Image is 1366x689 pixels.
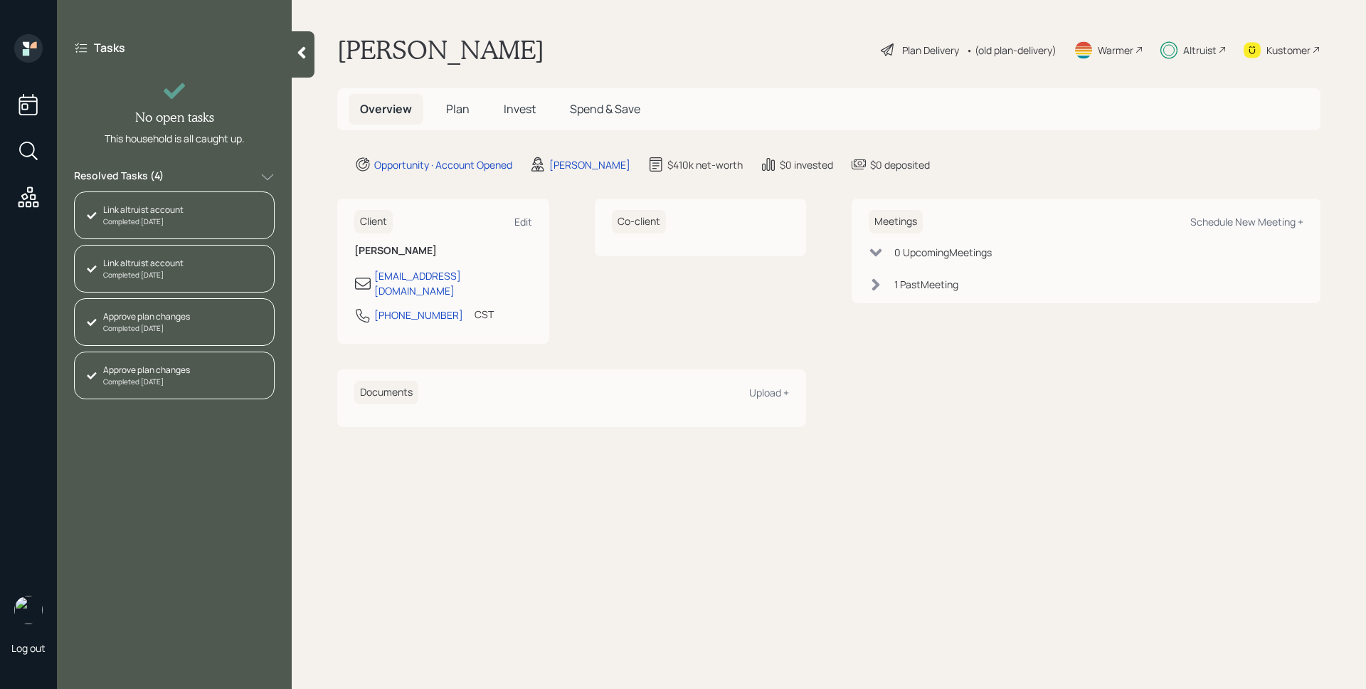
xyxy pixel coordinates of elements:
div: Edit [514,215,532,228]
div: 0 Upcoming Meeting s [894,245,992,260]
div: CST [475,307,494,322]
div: • (old plan-delivery) [966,43,1057,58]
h6: Co-client [612,210,666,233]
div: 1 Past Meeting [894,277,958,292]
div: This household is all caught up. [105,131,245,146]
div: [PERSON_NAME] [549,157,630,172]
div: Schedule New Meeting + [1190,215,1303,228]
div: Completed [DATE] [103,377,190,387]
div: $410k net-worth [667,157,743,172]
div: Completed [DATE] [103,323,190,334]
h6: Documents [354,381,418,404]
label: Tasks [94,40,125,56]
h6: [PERSON_NAME] [354,245,532,257]
h4: No open tasks [135,110,214,125]
div: Upload + [749,386,789,399]
div: Log out [11,641,46,655]
div: Plan Delivery [902,43,959,58]
label: Resolved Tasks ( 4 ) [74,169,164,186]
div: Link altruist account [103,257,184,270]
span: Overview [360,101,412,117]
div: Altruist [1183,43,1217,58]
img: james-distasi-headshot.png [14,596,43,624]
div: Approve plan changes [103,310,190,323]
div: Completed [DATE] [103,270,184,280]
div: Warmer [1098,43,1133,58]
div: Approve plan changes [103,364,190,377]
div: Kustomer [1266,43,1311,58]
div: [PHONE_NUMBER] [374,307,463,322]
div: [EMAIL_ADDRESS][DOMAIN_NAME] [374,268,532,298]
h1: [PERSON_NAME] [337,34,544,65]
div: $0 deposited [870,157,930,172]
div: Completed [DATE] [103,216,184,227]
div: $0 invested [780,157,833,172]
span: Plan [446,101,470,117]
h6: Meetings [869,210,923,233]
h6: Client [354,210,393,233]
span: Invest [504,101,536,117]
div: Link altruist account [103,204,184,216]
span: Spend & Save [570,101,640,117]
div: Opportunity · Account Opened [374,157,512,172]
